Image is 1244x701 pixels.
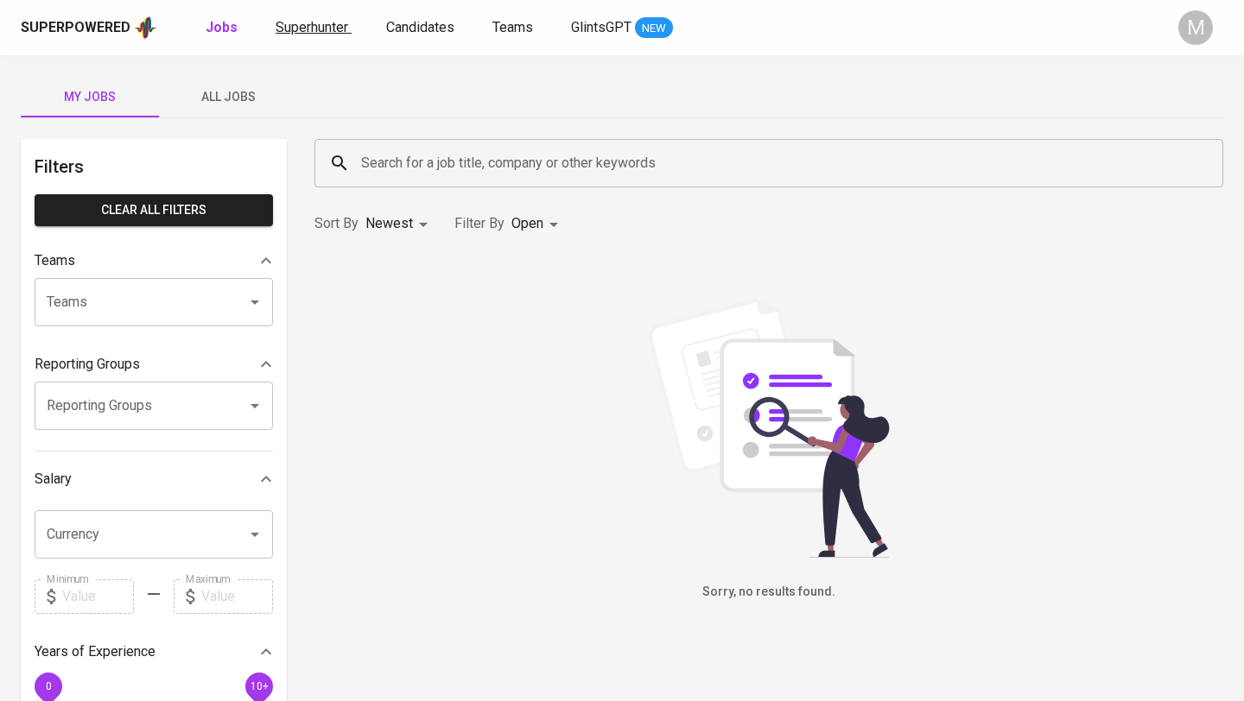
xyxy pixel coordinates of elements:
a: Teams [492,17,536,39]
b: Jobs [206,19,238,35]
div: Newest [365,208,434,240]
span: Superhunter [276,19,348,35]
div: Salary [35,462,273,496]
input: Value [201,579,273,614]
span: 0 [45,679,51,692]
img: app logo [134,15,157,41]
span: Clear All filters [48,199,259,221]
h6: Filters [35,153,273,180]
input: Value [62,579,134,614]
button: Open [243,290,267,314]
span: GlintsGPT [571,19,632,35]
p: Teams [35,250,75,271]
span: NEW [635,20,673,37]
div: Reporting Groups [35,347,273,382]
p: Reporting Groups [35,354,140,375]
span: Open [511,215,543,231]
span: All Jobs [169,86,287,108]
div: Teams [35,243,273,278]
span: Candidates [386,19,454,35]
p: Salary [35,469,72,489]
a: Superhunter [276,17,352,39]
a: Superpoweredapp logo [21,15,157,41]
span: My Jobs [31,86,149,108]
a: Jobs [206,17,241,39]
div: Open [511,208,564,240]
p: Years of Experience [35,641,155,662]
p: Sort By [314,213,359,234]
button: Clear All filters [35,194,273,226]
span: Teams [492,19,533,35]
div: Superpowered [21,18,130,38]
p: Filter By [454,213,505,234]
a: Candidates [386,17,458,39]
p: Newest [365,213,413,234]
span: 10+ [250,679,268,692]
div: M [1178,10,1213,45]
button: Open [243,522,267,546]
div: Years of Experience [35,635,273,669]
a: GlintsGPT NEW [571,17,673,39]
h6: Sorry, no results found. [314,583,1223,602]
img: file_searching.svg [639,299,898,558]
button: Open [243,394,267,418]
